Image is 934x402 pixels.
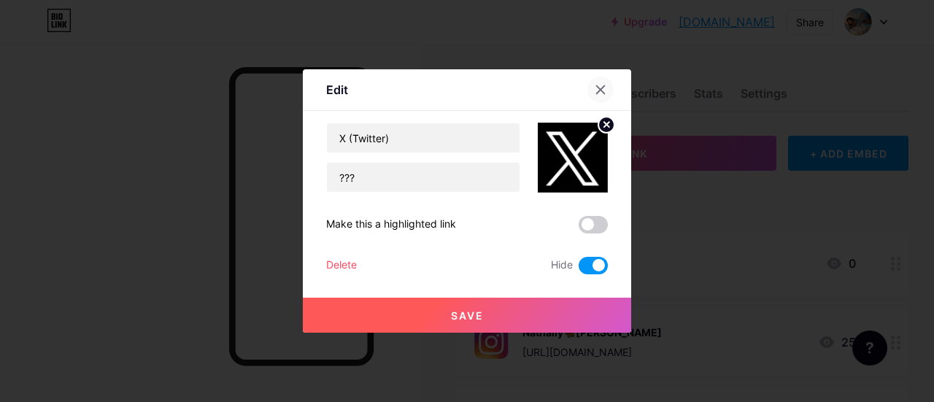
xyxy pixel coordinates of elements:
span: Save [451,309,484,322]
input: Title [327,123,520,152]
div: Edit [326,81,348,98]
div: Make this a highlighted link [326,216,456,233]
img: link_thumbnail [538,123,608,193]
div: Delete [326,257,357,274]
button: Save [303,298,631,333]
input: URL [327,163,520,192]
span: Hide [551,257,573,274]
